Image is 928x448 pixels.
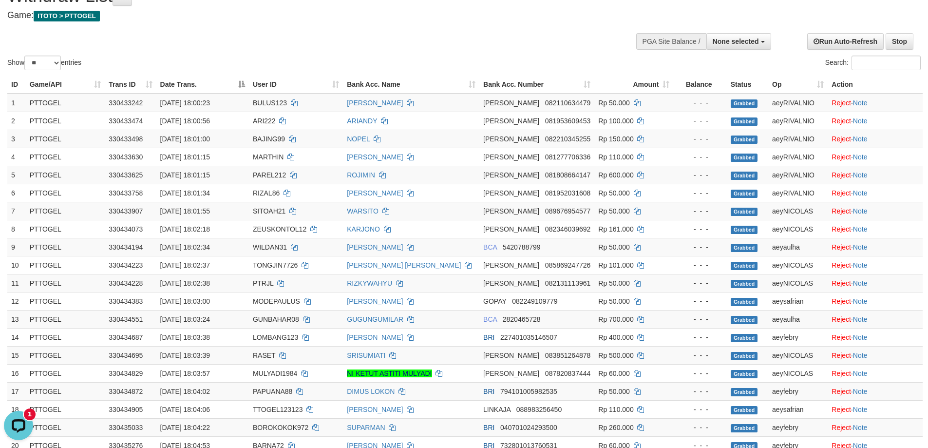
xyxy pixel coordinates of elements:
[768,112,828,130] td: aeyRIVALNIO
[598,370,630,377] span: Rp 60.000
[4,4,33,33] button: Open LiveChat chat widget
[253,189,280,197] span: RIZAL86
[109,279,143,287] span: 330434228
[483,388,494,395] span: BRI
[853,388,868,395] a: Note
[160,351,210,359] span: [DATE] 18:03:39
[347,315,403,323] a: GUGUNGUMILAR
[828,220,923,238] td: ·
[828,166,923,184] td: ·
[483,153,539,161] span: [PERSON_NAME]
[160,370,210,377] span: [DATE] 18:03:57
[768,346,828,364] td: aeyNICOLAS
[253,351,275,359] span: RASET
[677,260,722,270] div: - - -
[253,279,273,287] span: PTRJL
[545,99,590,107] span: Copy 082110634479 to clipboard
[731,352,758,360] span: Grabbed
[828,202,923,220] td: ·
[26,130,105,148] td: PTTOGEL
[26,76,105,94] th: Game/API: activate to sort column ascending
[807,33,884,50] a: Run Auto-Refresh
[853,424,868,431] a: Note
[347,297,403,305] a: [PERSON_NAME]
[853,225,868,233] a: Note
[598,406,633,413] span: Rp 110.000
[673,76,726,94] th: Balance
[253,117,276,125] span: ARI222
[160,99,210,107] span: [DATE] 18:00:23
[109,189,143,197] span: 330433758
[347,225,380,233] a: KARJONO
[768,310,828,328] td: aeyaulha
[598,388,630,395] span: Rp 50.000
[253,135,285,143] span: BAJING99
[768,130,828,148] td: aeyRIVALNIO
[253,243,287,251] span: WILDAN31
[832,225,851,233] a: Reject
[26,328,105,346] td: PTTOGEL
[828,76,923,94] th: Action
[483,99,539,107] span: [PERSON_NAME]
[832,117,851,125] a: Reject
[852,56,921,70] input: Search:
[853,99,868,107] a: Note
[26,400,105,418] td: PTTOGEL
[731,99,758,108] span: Grabbed
[7,346,26,364] td: 15
[483,135,539,143] span: [PERSON_NAME]
[347,153,403,161] a: [PERSON_NAME]
[253,207,285,215] span: SITOAH21
[545,351,590,359] span: Copy 083851264878 to clipboard
[347,117,377,125] a: ARIANDY
[7,310,26,328] td: 13
[160,171,210,179] span: [DATE] 18:01:15
[483,261,539,269] span: [PERSON_NAME]
[7,184,26,202] td: 6
[731,262,758,270] span: Grabbed
[160,388,210,395] span: [DATE] 18:04:02
[731,154,758,162] span: Grabbed
[768,382,828,400] td: aeyfebry
[156,76,249,94] th: Date Trans.: activate to sort column descending
[598,297,630,305] span: Rp 50.000
[731,388,758,396] span: Grabbed
[160,135,210,143] span: [DATE] 18:01:00
[7,292,26,310] td: 12
[109,99,143,107] span: 330433242
[160,225,210,233] span: [DATE] 18:02:18
[832,388,851,395] a: Reject
[768,274,828,292] td: aeyNICOLAS
[598,225,633,233] span: Rp 161.000
[731,298,758,306] span: Grabbed
[832,406,851,413] a: Reject
[768,364,828,382] td: aeyNICOLAS
[160,243,210,251] span: [DATE] 18:02:34
[253,225,306,233] span: ZEUSKONTOL12
[160,189,210,197] span: [DATE] 18:01:34
[825,56,921,70] label: Search:
[677,332,722,342] div: - - -
[768,148,828,166] td: aeyRIVALNIO
[768,328,828,346] td: aeyfebry
[598,135,633,143] span: Rp 150.000
[545,261,590,269] span: Copy 085869247726 to clipboard
[109,243,143,251] span: 330434194
[24,1,36,13] div: new message indicator
[160,153,210,161] span: [DATE] 18:01:15
[7,112,26,130] td: 2
[503,315,541,323] span: Copy 2820465728 to clipboard
[598,243,630,251] span: Rp 50.000
[731,208,758,216] span: Grabbed
[483,315,497,323] span: BCA
[545,117,590,125] span: Copy 081953609453 to clipboard
[253,171,286,179] span: PAREL212
[677,351,722,360] div: - - -
[853,171,868,179] a: Note
[636,33,706,50] div: PGA Site Balance /
[594,76,673,94] th: Amount: activate to sort column ascending
[832,243,851,251] a: Reject
[7,56,81,70] label: Show entries
[109,171,143,179] span: 330433625
[160,333,210,341] span: [DATE] 18:03:38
